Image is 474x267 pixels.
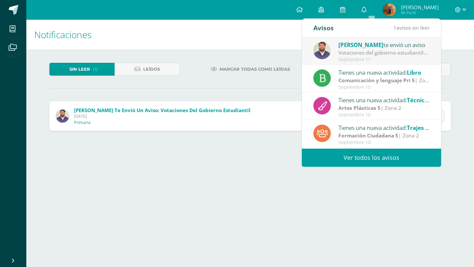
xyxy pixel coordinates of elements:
a: Ver todos los avisos [302,149,441,167]
span: (1) [93,63,98,75]
span: Leídos [143,63,160,75]
span: 1 [393,24,396,31]
p: Primaria [74,120,91,125]
img: 3c88fd5534d10fcfcc6911e8303bbf43.png [313,42,331,59]
strong: Artes Plásticas 5 [338,104,381,111]
div: Tienes una nueva actividad: [338,123,430,132]
span: Trajes típicos y son [407,124,459,132]
span: Sin leer [69,63,90,75]
strong: Comunicación y lenguaje Pri 5 [338,77,415,84]
img: 3c88fd5534d10fcfcc6911e8303bbf43.png [56,109,69,123]
img: f779a4e8ad232e87fc701809dd56c7cb.png [383,3,396,16]
div: Tienes una nueva actividad: [338,68,430,77]
span: Técnica del mosaico [407,96,461,104]
span: [PERSON_NAME] [338,41,383,49]
span: [DATE] [74,113,250,119]
div: | Zona 2 [338,77,430,84]
span: [PERSON_NAME] [401,4,439,11]
div: Septiembre 10 [338,140,430,145]
div: | Zona 2 [338,104,430,112]
span: Libro [407,69,421,76]
strong: Formación Ciudadana 5 [338,132,398,139]
div: | Zona 2 [338,132,430,139]
div: te envió un aviso [338,40,430,49]
span: Notificaciones [34,28,92,41]
a: Marcar todas como leídas [202,63,298,76]
div: Tienes una nueva actividad: [338,96,430,104]
a: Leídos [115,63,180,76]
div: Septiembre 11 [338,57,430,62]
span: avisos sin leer [393,24,430,31]
span: Marcar todas como leídas [220,63,290,75]
div: Septiembre 10 [338,112,430,118]
div: Avisos [313,19,334,37]
span: Mi Perfil [401,10,439,15]
div: Votaciones del gobierno estudiantil: Estimados padres de familia y estudiantes. Compartimos el si... [338,49,430,57]
div: Septiembre 10 [338,85,430,90]
span: [PERSON_NAME] te envió un aviso: Votaciones del gobierno estudiantil [74,107,250,113]
a: Sin leer(1) [49,63,115,76]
